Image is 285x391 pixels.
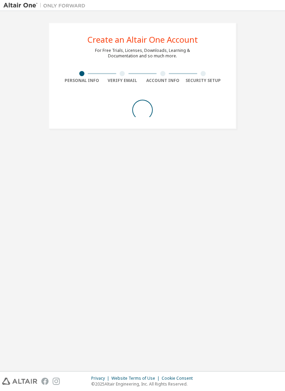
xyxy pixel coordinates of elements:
[2,378,37,385] img: altair_logo.svg
[41,378,49,385] img: facebook.svg
[62,78,102,83] div: Personal Info
[91,381,197,387] p: © 2025 Altair Engineering, Inc. All Rights Reserved.
[183,78,224,83] div: Security Setup
[102,78,143,83] div: Verify Email
[3,2,89,9] img: Altair One
[162,376,197,381] div: Cookie Consent
[111,376,162,381] div: Website Terms of Use
[91,376,111,381] div: Privacy
[87,36,198,44] div: Create an Altair One Account
[95,48,190,59] div: For Free Trials, Licenses, Downloads, Learning & Documentation and so much more.
[142,78,183,83] div: Account Info
[53,378,60,385] img: instagram.svg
